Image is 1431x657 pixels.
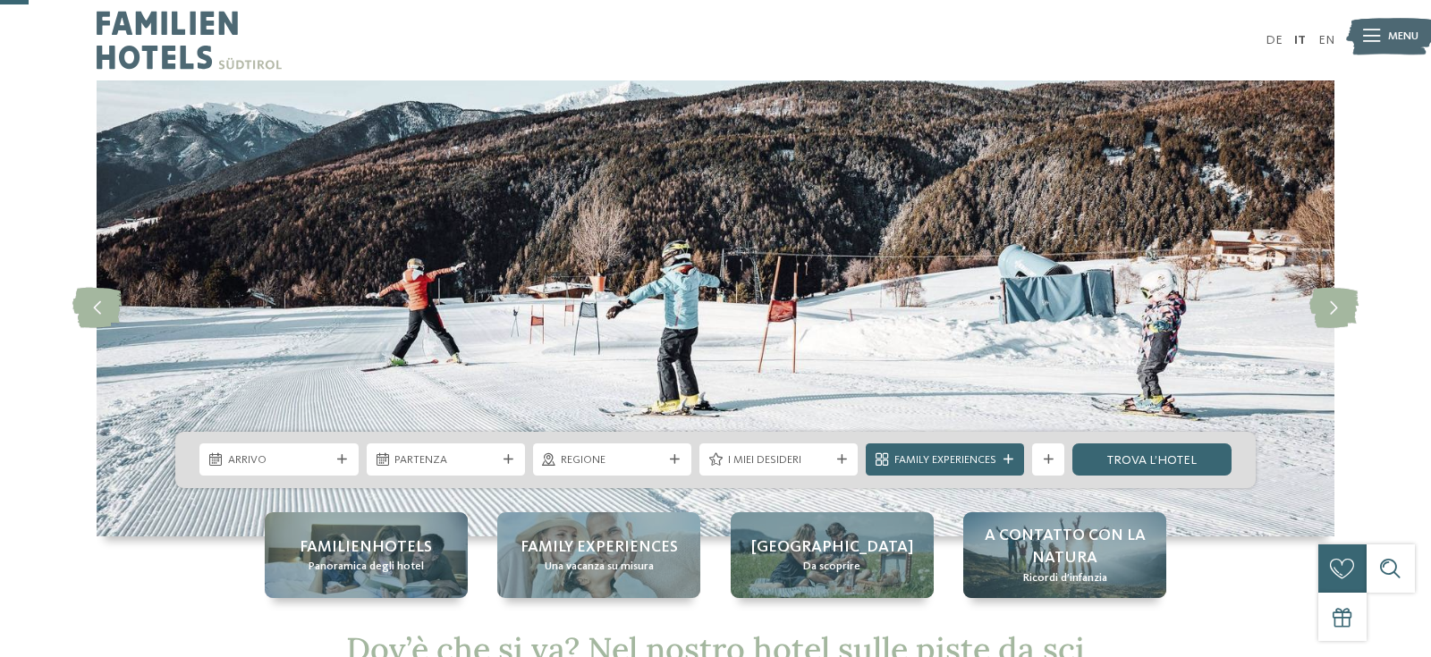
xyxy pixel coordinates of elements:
[300,536,432,559] span: Familienhotels
[1388,29,1418,45] span: Menu
[751,536,913,559] span: [GEOGRAPHIC_DATA]
[979,525,1150,569] span: A contatto con la natura
[894,452,996,468] span: Family Experiences
[545,559,654,575] span: Una vacanza su misura
[228,452,330,468] span: Arrivo
[731,512,934,598] a: Hotel sulle piste da sci per bambini: divertimento senza confini [GEOGRAPHIC_DATA] Da scoprire
[521,536,678,559] span: Family experiences
[1294,34,1306,46] a: IT
[803,559,860,575] span: Da scoprire
[309,559,424,575] span: Panoramica degli hotel
[97,80,1334,536] img: Hotel sulle piste da sci per bambini: divertimento senza confini
[497,512,700,598] a: Hotel sulle piste da sci per bambini: divertimento senza confini Family experiences Una vacanza s...
[1023,570,1107,586] span: Ricordi d’infanzia
[1318,34,1334,46] a: EN
[265,512,468,598] a: Hotel sulle piste da sci per bambini: divertimento senza confini Familienhotels Panoramica degli ...
[1072,443,1231,476] a: trova l’hotel
[561,452,663,468] span: Regione
[394,452,496,468] span: Partenza
[1266,34,1283,46] a: DE
[728,452,830,468] span: I miei desideri
[963,512,1166,598] a: Hotel sulle piste da sci per bambini: divertimento senza confini A contatto con la natura Ricordi...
